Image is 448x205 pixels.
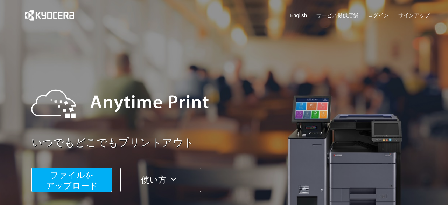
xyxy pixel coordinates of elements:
button: ファイルを​​アップロード [31,168,112,192]
a: サインアップ [398,12,430,19]
a: サービス提供店舗 [316,12,358,19]
span: ファイルを ​​アップロード [46,170,98,190]
a: ログイン [368,12,389,19]
button: 使い方 [120,168,201,192]
a: いつでもどこでもプリントアウト [31,135,434,150]
a: English [290,12,307,19]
